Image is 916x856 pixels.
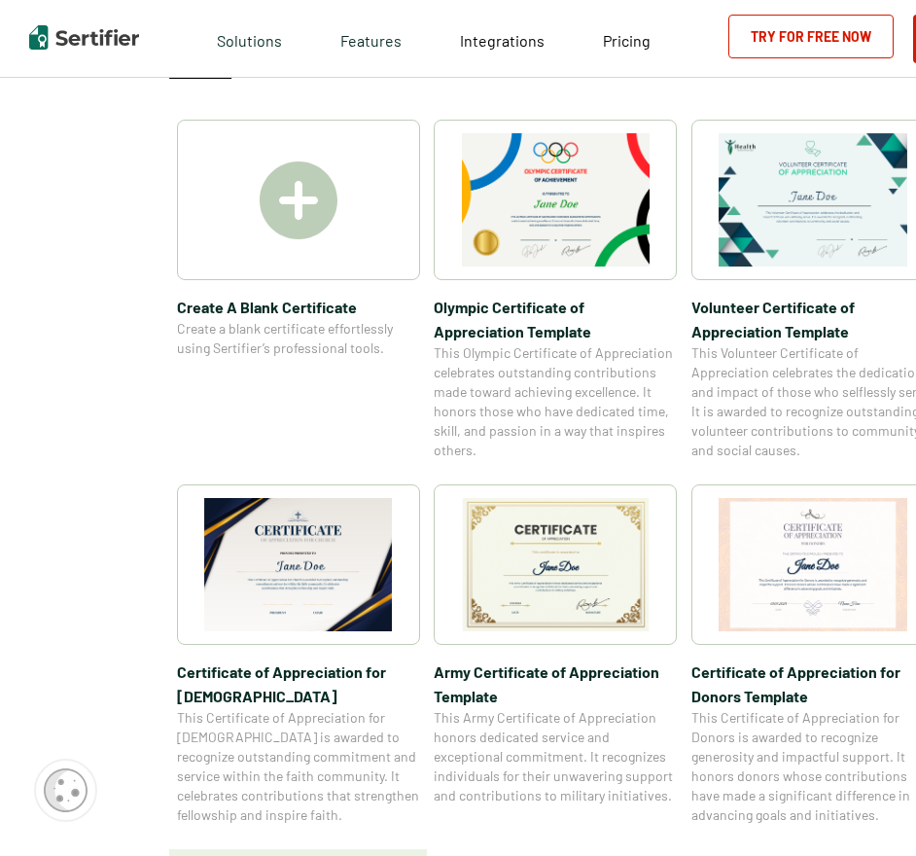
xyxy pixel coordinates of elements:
a: Try for Free Now [728,15,894,58]
span: This Olympic Certificate of Appreciation celebrates outstanding contributions made toward achievi... [434,343,677,460]
span: Create A Blank Certificate [177,295,420,319]
img: Army Certificate of Appreciation​ Template [462,498,651,631]
span: Integrations [460,31,545,50]
iframe: Chat Widget [819,763,916,856]
img: Volunteer Certificate of Appreciation Template [719,133,907,267]
span: Pricing [603,31,651,50]
span: Solutions [217,26,282,51]
a: Integrations [460,26,545,51]
span: This Certificate of Appreciation for [DEMOGRAPHIC_DATA] is awarded to recognize outstanding commi... [177,708,420,825]
a: Army Certificate of Appreciation​ TemplateArmy Certificate of Appreciation​ TemplateThis Army Cer... [434,484,677,825]
img: Sertifier | Digital Credentialing Platform [29,25,139,50]
img: Cookie Popup Icon [44,768,88,812]
span: Certificate of Appreciation for [DEMOGRAPHIC_DATA]​ [177,660,420,708]
span: Olympic Certificate of Appreciation​ Template [434,295,677,343]
span: This Army Certificate of Appreciation honors dedicated service and exceptional commitment. It rec... [434,708,677,805]
img: Create A Blank Certificate [260,161,337,239]
img: Olympic Certificate of Appreciation​ Template [462,133,651,267]
a: Pricing [603,26,651,51]
span: Create a blank certificate effortlessly using Sertifier’s professional tools. [177,319,420,358]
span: Features [340,26,402,51]
img: Certificate of Appreciation for Church​ [204,498,393,631]
a: Certificate of Appreciation for Church​Certificate of Appreciation for [DEMOGRAPHIC_DATA]​This Ce... [177,484,420,825]
img: Certificate of Appreciation for Donors​ Template [719,498,907,631]
a: Olympic Certificate of Appreciation​ TemplateOlympic Certificate of Appreciation​ TemplateThis Ol... [434,120,677,460]
span: Army Certificate of Appreciation​ Template [434,660,677,708]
